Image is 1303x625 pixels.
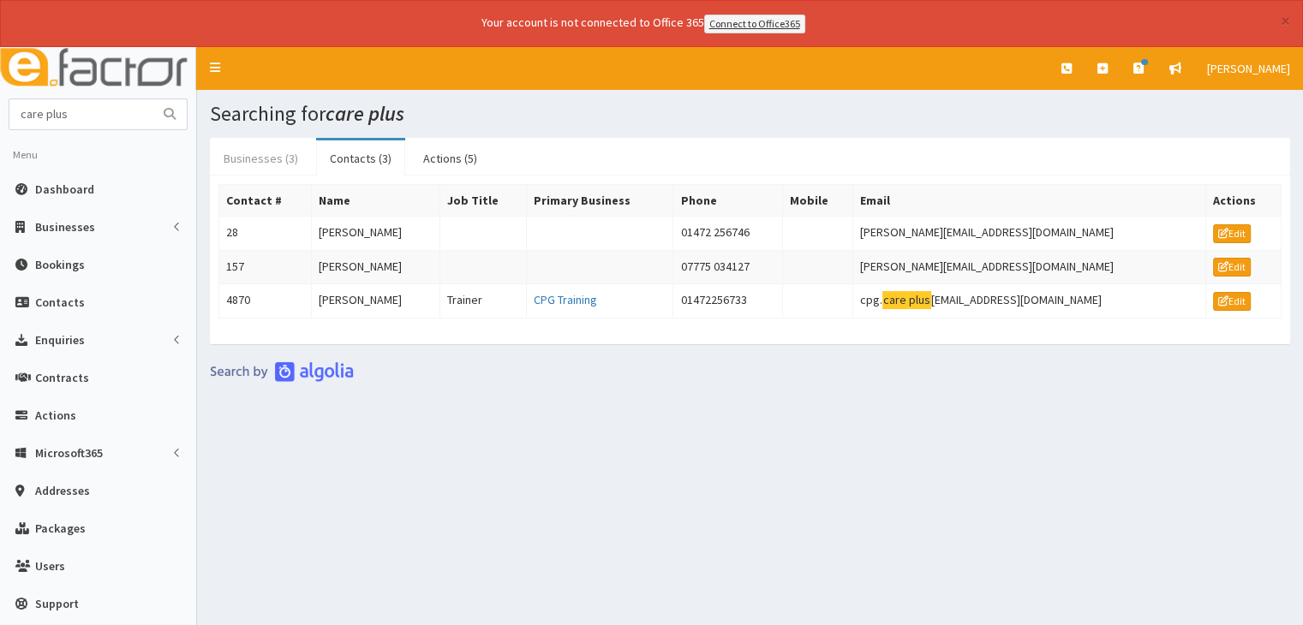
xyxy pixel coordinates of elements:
a: Actions (5) [409,140,491,176]
mark: plus [908,291,932,309]
span: Microsoft365 [35,445,103,461]
span: [PERSON_NAME] [1207,61,1290,76]
input: Search... [9,99,153,129]
th: Job Title [440,184,527,216]
th: Phone [673,184,783,216]
td: 07775 034127 [673,250,783,284]
td: 01472256733 [673,284,783,318]
button: × [1281,12,1290,30]
th: Name [311,184,439,216]
td: 01472 256746 [673,216,783,250]
td: [PERSON_NAME] [311,250,439,284]
td: [PERSON_NAME] [311,216,439,250]
a: Businesses (3) [210,140,312,176]
span: Packages [35,521,86,536]
a: Edit [1213,258,1251,277]
a: Edit [1213,224,1251,243]
th: Primary Business [527,184,673,216]
span: Dashboard [35,182,94,197]
h1: Searching for [210,103,1290,125]
a: Edit [1213,292,1251,311]
th: Actions [1205,184,1281,216]
mark: care [882,291,908,309]
span: Addresses [35,483,90,498]
td: [PERSON_NAME] [311,284,439,318]
a: Contacts (3) [316,140,405,176]
a: Connect to Office365 [704,15,805,33]
a: [PERSON_NAME] [1194,47,1303,90]
th: Email [852,184,1205,216]
span: Contracts [35,370,89,385]
div: Your account is not connected to Office 365 [142,14,1145,33]
span: Actions [35,408,76,423]
span: Support [35,596,79,611]
span: Users [35,558,65,574]
td: [PERSON_NAME][EMAIL_ADDRESS][DOMAIN_NAME] [852,250,1205,284]
span: Businesses [35,219,95,235]
td: 157 [219,250,312,284]
td: 28 [219,216,312,250]
span: Enquiries [35,332,85,348]
th: Mobile [783,184,853,216]
img: search-by-algolia-light-background.png [210,361,354,382]
td: [PERSON_NAME][EMAIL_ADDRESS][DOMAIN_NAME] [852,216,1205,250]
td: cpg. [EMAIL_ADDRESS][DOMAIN_NAME] [852,284,1205,318]
a: CPG Training [534,292,597,307]
td: Trainer [440,284,527,318]
th: Contact # [219,184,312,216]
span: Bookings [35,257,85,272]
td: 4870 [219,284,312,318]
i: care plus [326,100,404,127]
span: Contacts [35,295,85,310]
